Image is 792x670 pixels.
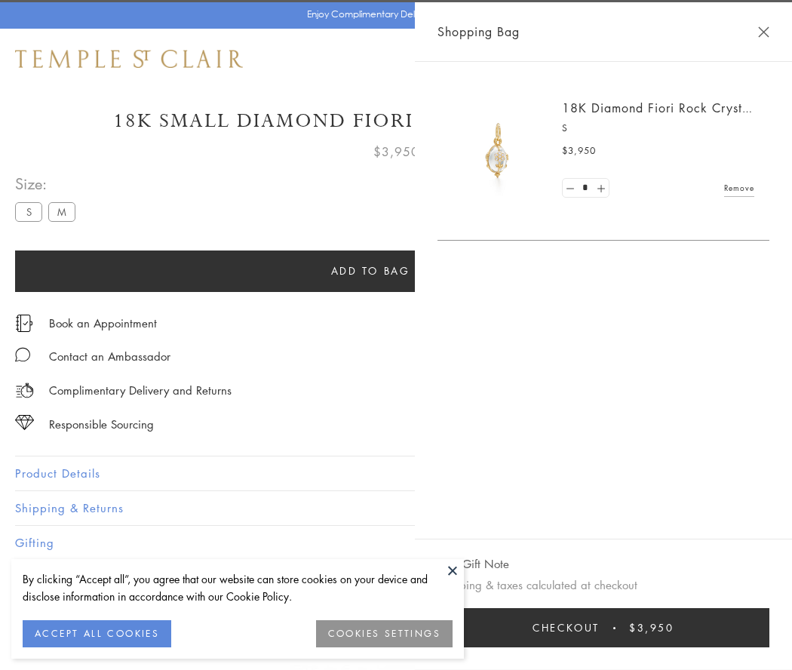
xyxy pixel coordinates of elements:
[533,619,600,636] span: Checkout
[15,315,33,332] img: icon_appointment.svg
[48,202,75,221] label: M
[15,250,726,292] button: Add to bag
[15,171,81,196] span: Size:
[331,263,410,279] span: Add to bag
[49,381,232,400] p: Complimentary Delivery and Returns
[307,7,478,22] p: Enjoy Complimentary Delivery & Returns
[437,576,769,595] p: Shipping & taxes calculated at checkout
[15,347,30,362] img: MessageIcon-01_2.svg
[437,555,509,573] button: Add Gift Note
[49,315,157,331] a: Book an Appointment
[15,491,777,525] button: Shipping & Returns
[562,143,596,158] span: $3,950
[562,121,754,136] p: S
[15,526,777,560] button: Gifting
[563,179,578,198] a: Set quantity to 0
[724,180,754,196] a: Remove
[23,570,453,605] div: By clicking “Accept all”, you agree that our website can store cookies on your device and disclos...
[453,106,543,196] img: P51889-E11FIORI
[15,50,243,68] img: Temple St. Clair
[373,142,419,161] span: $3,950
[15,456,777,490] button: Product Details
[15,202,42,221] label: S
[437,22,520,41] span: Shopping Bag
[316,620,453,647] button: COOKIES SETTINGS
[629,619,674,636] span: $3,950
[758,26,769,38] button: Close Shopping Bag
[49,347,170,366] div: Contact an Ambassador
[15,381,34,400] img: icon_delivery.svg
[23,620,171,647] button: ACCEPT ALL COOKIES
[593,179,608,198] a: Set quantity to 2
[15,415,34,430] img: icon_sourcing.svg
[437,608,769,647] button: Checkout $3,950
[49,415,154,434] div: Responsible Sourcing
[15,108,777,134] h1: 18K Small Diamond Fiori Rock Crystal Amulet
